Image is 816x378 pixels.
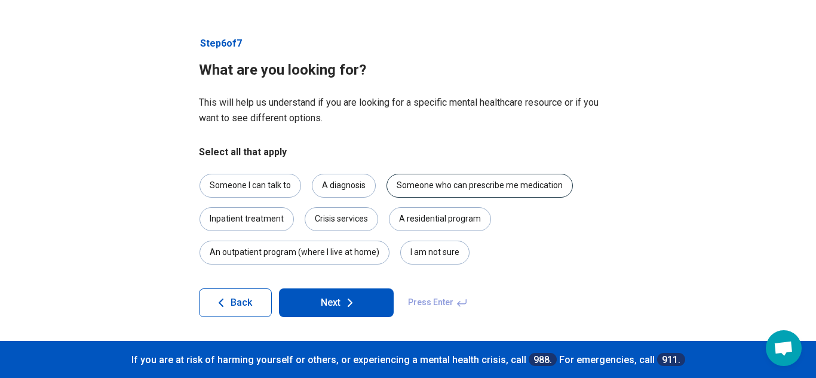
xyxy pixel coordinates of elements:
div: Someone I can talk to [200,174,301,198]
span: Press Enter [401,288,475,317]
div: Someone who can prescribe me medication [386,174,573,198]
p: Step 6 of 7 [199,36,617,51]
button: Next [279,288,394,317]
div: Inpatient treatment [200,207,294,231]
p: If you are at risk of harming yourself or others, or experiencing a mental health crisis, call Fo... [12,352,804,366]
div: A residential program [389,207,491,231]
div: A diagnosis [312,174,376,198]
span: Back [231,298,252,308]
div: Open chat [766,330,802,366]
div: Crisis services [305,207,378,231]
legend: Select all that apply [199,145,287,159]
div: I am not sure [400,241,470,265]
a: 911. [657,352,685,366]
a: 988. [529,352,557,366]
h1: What are you looking for? [199,60,617,81]
div: An outpatient program (where I live at home) [200,241,389,265]
p: This will help us understand if you are looking for a specific mental healthcare resource or if y... [199,95,617,126]
button: Back [199,288,272,317]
